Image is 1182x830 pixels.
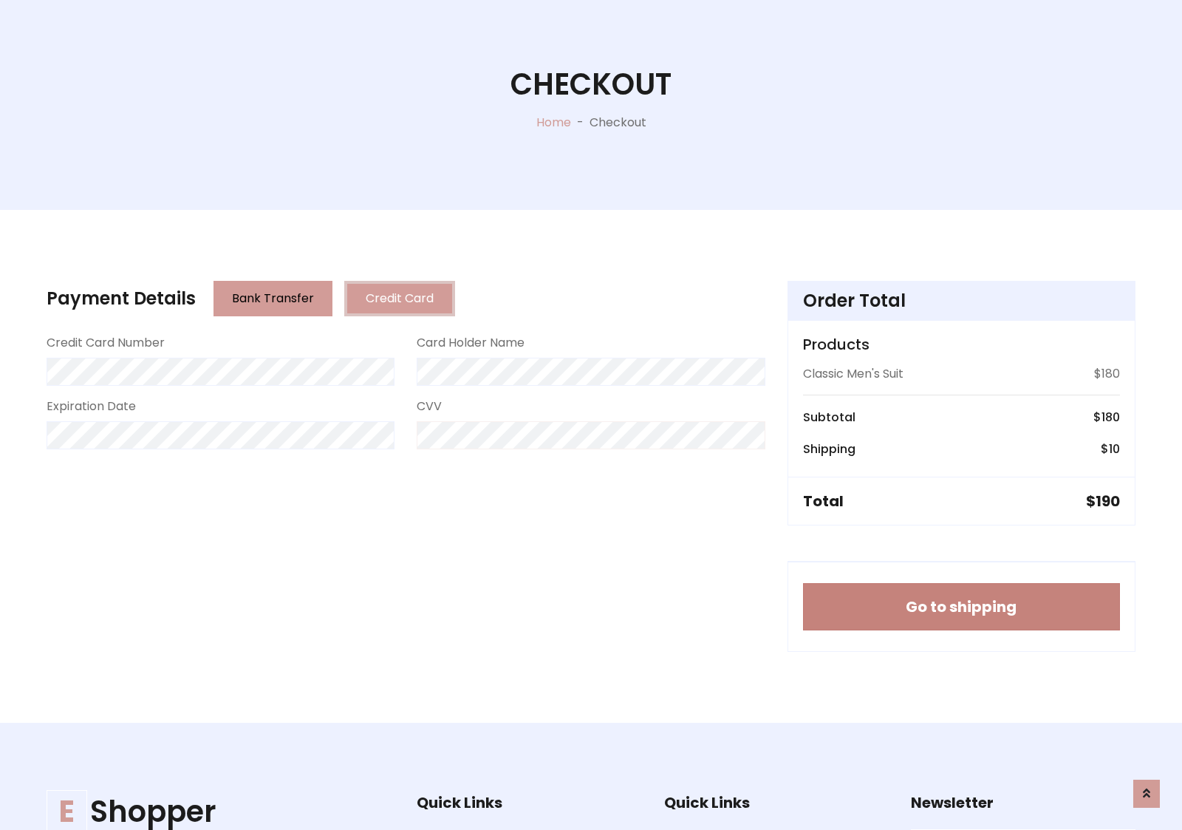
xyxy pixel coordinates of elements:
[1094,365,1120,383] p: $180
[47,334,165,352] label: Credit Card Number
[803,442,855,456] h6: Shipping
[1109,440,1120,457] span: 10
[1101,409,1120,426] span: 180
[664,794,889,812] h5: Quick Links
[1086,492,1120,510] h5: $
[803,492,844,510] h5: Total
[47,794,370,829] h1: Shopper
[803,290,1120,312] h4: Order Total
[417,794,641,812] h5: Quick Links
[1101,442,1120,456] h6: $
[417,398,442,415] label: CVV
[571,114,590,132] p: -
[911,794,1135,812] h5: Newsletter
[803,365,903,383] p: Classic Men's Suit
[1093,410,1120,424] h6: $
[536,114,571,131] a: Home
[803,410,855,424] h6: Subtotal
[47,288,196,310] h4: Payment Details
[590,114,646,132] p: Checkout
[47,398,136,415] label: Expiration Date
[213,281,332,316] button: Bank Transfer
[417,334,525,352] label: Card Holder Name
[803,336,1120,353] h5: Products
[47,794,370,829] a: EShopper
[344,281,455,316] button: Credit Card
[510,67,672,102] h1: Checkout
[1096,491,1120,511] span: 190
[803,583,1120,630] button: Go to shipping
